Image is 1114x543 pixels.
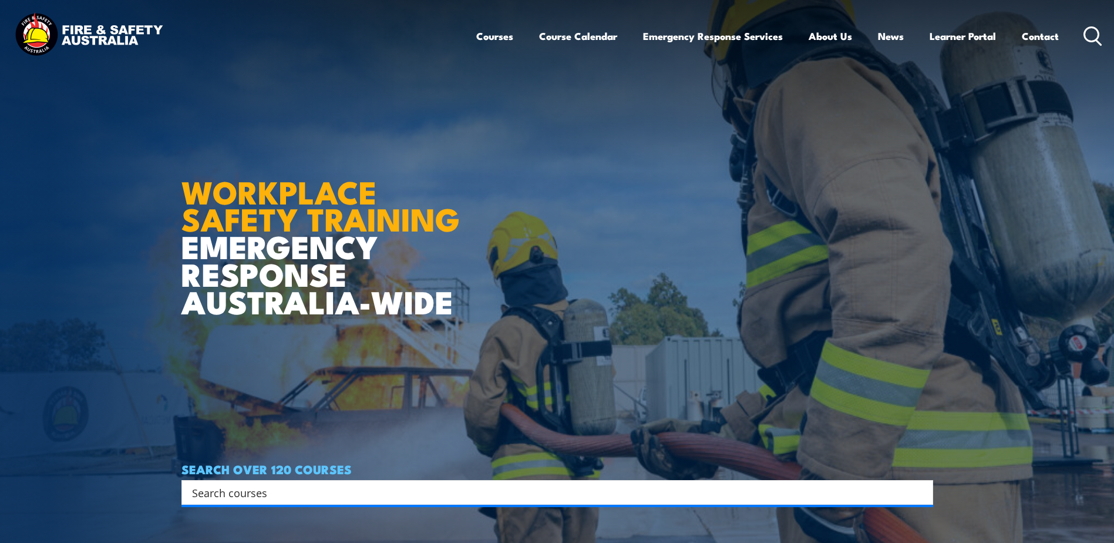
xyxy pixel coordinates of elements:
a: News [878,21,904,52]
a: Courses [476,21,513,52]
a: Course Calendar [539,21,617,52]
input: Search input [192,484,907,501]
a: Learner Portal [930,21,996,52]
a: Contact [1022,21,1059,52]
h1: EMERGENCY RESPONSE AUSTRALIA-WIDE [181,148,469,315]
h4: SEARCH OVER 120 COURSES [181,462,933,475]
a: Emergency Response Services [643,21,783,52]
button: Search magnifier button [913,484,929,501]
form: Search form [194,484,910,501]
a: About Us [809,21,852,52]
strong: WORKPLACE SAFETY TRAINING [181,166,460,243]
